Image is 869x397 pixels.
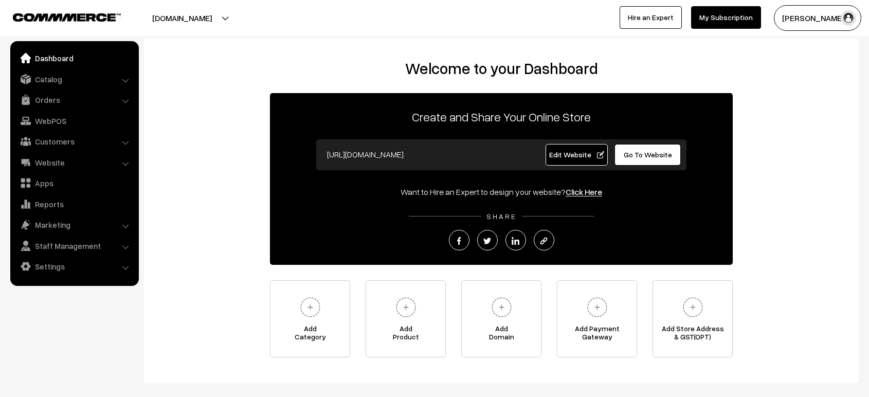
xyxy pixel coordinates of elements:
[624,150,672,159] span: Go To Website
[546,144,608,166] a: Edit Website
[13,10,103,23] a: COMMMERCE
[13,112,135,130] a: WebPOS
[13,257,135,276] a: Settings
[270,324,350,345] span: Add Category
[13,70,135,88] a: Catalog
[583,293,611,321] img: plus.svg
[270,280,350,357] a: AddCategory
[13,237,135,255] a: Staff Management
[679,293,707,321] img: plus.svg
[487,293,516,321] img: plus.svg
[614,144,681,166] a: Go To Website
[366,280,446,357] a: AddProduct
[13,215,135,234] a: Marketing
[13,153,135,172] a: Website
[13,49,135,67] a: Dashboard
[653,324,732,345] span: Add Store Address & GST(OPT)
[461,280,541,357] a: AddDomain
[296,293,324,321] img: plus.svg
[270,107,733,126] p: Create and Share Your Online Store
[154,59,848,78] h2: Welcome to your Dashboard
[557,280,637,357] a: Add PaymentGateway
[549,150,604,159] span: Edit Website
[392,293,420,321] img: plus.svg
[481,212,522,221] span: SHARE
[270,186,733,198] div: Want to Hire an Expert to design your website?
[13,195,135,213] a: Reports
[620,6,682,29] a: Hire an Expert
[116,5,248,31] button: [DOMAIN_NAME]
[13,132,135,151] a: Customers
[653,280,733,357] a: Add Store Address& GST(OPT)
[774,5,861,31] button: [PERSON_NAME]
[366,324,445,345] span: Add Product
[841,10,856,26] img: user
[13,91,135,109] a: Orders
[13,174,135,192] a: Apps
[566,187,602,197] a: Click Here
[691,6,761,29] a: My Subscription
[13,13,121,21] img: COMMMERCE
[462,324,541,345] span: Add Domain
[557,324,637,345] span: Add Payment Gateway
